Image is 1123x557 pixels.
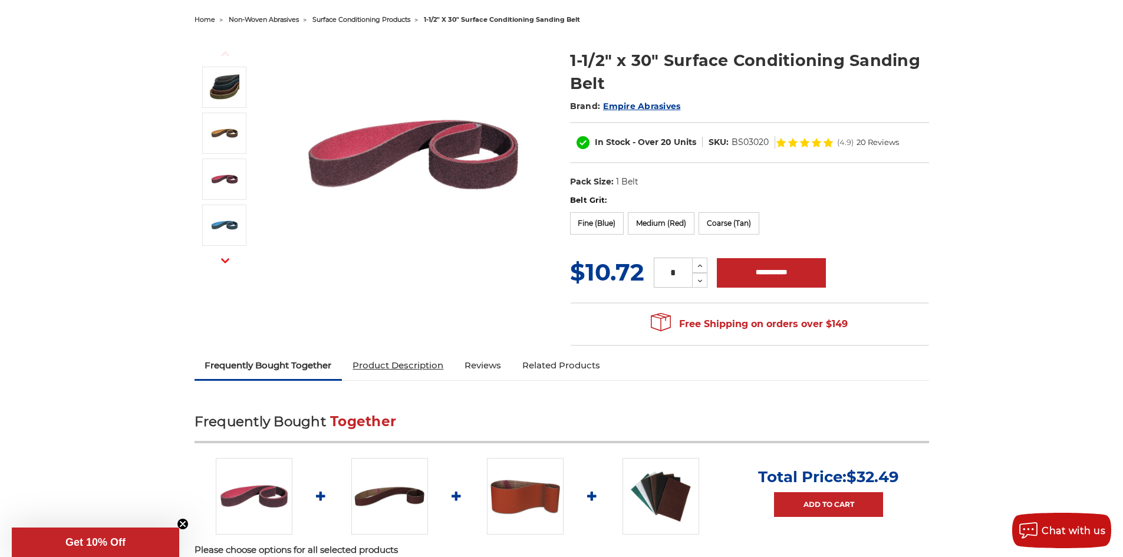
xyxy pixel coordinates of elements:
[837,139,854,146] span: (4.9)
[312,15,410,24] a: surface conditioning products
[709,136,729,149] dt: SKU:
[732,136,769,149] dd: BS03020
[847,467,899,486] span: $32.49
[210,118,239,148] img: 1-1/2" x 30" Tan Surface Conditioning Belt
[295,37,531,272] img: 1.5"x30" Surface Conditioning Sanding Belts
[195,543,929,557] p: Please choose options for all selected products
[454,352,512,378] a: Reviews
[758,467,899,486] p: Total Price:
[210,72,239,102] img: 1.5"x30" Surface Conditioning Sanding Belts
[595,137,630,147] span: In Stock
[177,518,189,530] button: Close teaser
[195,15,215,24] a: home
[195,413,326,430] span: Frequently Bought
[651,312,848,336] span: Free Shipping on orders over $149
[330,413,396,430] span: Together
[424,15,580,24] span: 1-1/2" x 30" surface conditioning sanding belt
[570,176,614,188] dt: Pack Size:
[674,137,696,147] span: Units
[570,195,929,206] label: Belt Grit:
[342,352,454,378] a: Product Description
[210,210,239,240] img: 1-1/2" x 30" Blue Surface Conditioning Belt
[195,352,343,378] a: Frequently Bought Together
[633,137,658,147] span: - Over
[857,139,899,146] span: 20 Reviews
[570,49,929,95] h1: 1-1/2" x 30" Surface Conditioning Sanding Belt
[65,536,126,548] span: Get 10% Off
[774,492,883,517] a: Add to Cart
[616,176,638,188] dd: 1 Belt
[603,101,680,111] a: Empire Abrasives
[229,15,299,24] a: non-woven abrasives
[216,458,292,535] img: 1.5"x30" Surface Conditioning Sanding Belts
[12,528,179,557] div: Get 10% OffClose teaser
[1042,525,1105,536] span: Chat with us
[570,258,644,286] span: $10.72
[1012,513,1111,548] button: Chat with us
[661,137,671,147] span: 20
[570,101,601,111] span: Brand:
[210,164,239,194] img: 1-1/2" x 30" Red Surface Conditioning Belt
[512,352,611,378] a: Related Products
[211,41,239,67] button: Previous
[211,248,239,273] button: Next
